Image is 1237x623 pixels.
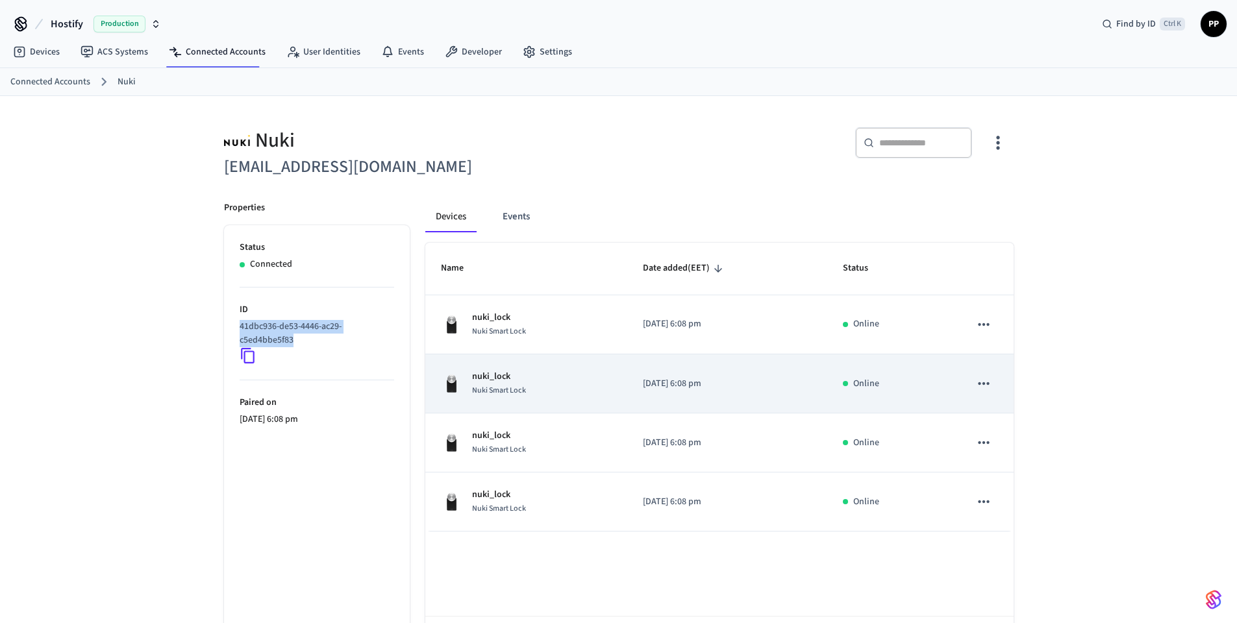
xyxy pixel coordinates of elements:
p: Properties [224,201,265,215]
img: Nuki Logo, Square [224,127,250,154]
a: User Identities [276,40,371,64]
div: connected account tabs [425,201,1014,232]
p: Status [240,241,394,254]
p: Paired on [240,396,394,409]
span: PP [1202,12,1225,36]
p: Connected [250,258,292,271]
a: Developer [434,40,512,64]
a: Connected Accounts [158,40,276,64]
span: Nuki Smart Lock [472,326,526,337]
p: [DATE] 6:08 pm [643,495,812,509]
p: nuki_lock [472,311,526,324]
p: Online [853,317,879,331]
img: Nuki Smart Lock 3.0 Pro Black, Front [441,373,462,394]
a: Events [371,40,434,64]
button: Events [492,201,540,232]
p: Online [853,436,879,450]
span: Date added(EET) [643,258,727,278]
span: Hostify [51,16,83,32]
span: Status [843,258,885,278]
a: Devices [3,40,70,64]
div: Find by IDCtrl K [1092,12,1195,36]
p: nuki_lock [472,370,526,384]
p: Online [853,495,879,509]
table: sticky table [425,243,1014,531]
span: Ctrl K [1160,18,1185,31]
a: ACS Systems [70,40,158,64]
img: Nuki Smart Lock 3.0 Pro Black, Front [441,491,462,512]
p: 41dbc936-de53-4446-ac29-c5ed4bbe5f83 [240,320,389,347]
p: [DATE] 6:08 pm [240,413,394,426]
p: Online [853,377,879,391]
p: [DATE] 6:08 pm [643,377,812,391]
img: Nuki Smart Lock 3.0 Pro Black, Front [441,432,462,453]
button: Devices [425,201,477,232]
p: nuki_lock [472,429,526,443]
a: Connected Accounts [10,75,90,89]
p: [DATE] 6:08 pm [643,317,812,331]
span: Find by ID [1116,18,1156,31]
span: Nuki Smart Lock [472,503,526,514]
p: nuki_lock [472,488,526,502]
p: [DATE] 6:08 pm [643,436,812,450]
span: Nuki Smart Lock [472,444,526,455]
img: SeamLogoGradient.69752ec5.svg [1206,589,1221,610]
div: Nuki [224,127,611,154]
span: Production [94,16,145,32]
a: Nuki [118,75,136,89]
h6: [EMAIL_ADDRESS][DOMAIN_NAME] [224,154,611,180]
button: PP [1201,11,1227,37]
img: Nuki Smart Lock 3.0 Pro Black, Front [441,314,462,335]
span: Nuki Smart Lock [472,385,526,396]
p: ID [240,303,394,317]
span: Name [441,258,481,278]
a: Settings [512,40,582,64]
